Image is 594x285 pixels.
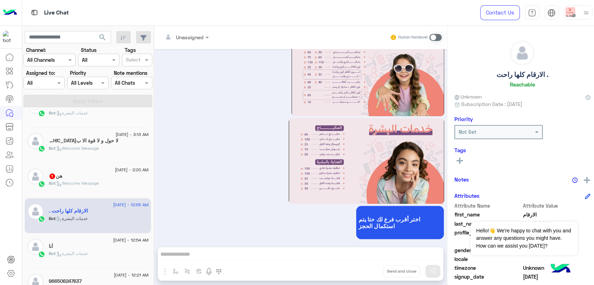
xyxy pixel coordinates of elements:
span: Hello!👋 We're happy to chat with you and answer any questions you might have. How can we assist y... [471,222,577,255]
label: Note mentions [114,69,147,77]
img: hulul-logo.png [548,257,573,281]
img: 510162592189670 [3,31,16,43]
img: defaultAdmin.png [28,239,43,255]
span: profile_pic [454,229,522,245]
span: search [98,33,107,42]
span: Bot [49,110,55,115]
label: Tags [125,46,136,54]
span: Bot [49,180,55,186]
span: [DATE] - 12:21 AM [114,272,148,278]
img: WhatsApp [38,251,45,258]
span: [DATE] - 2:20 AM [115,167,148,173]
span: اختر أقرب فرع لك حتا يتم استكمال الحجز [359,216,441,229]
img: tab [30,8,39,17]
label: Channel: [26,46,46,54]
span: last_name [454,220,522,227]
span: : Welcome Message [55,180,99,186]
span: 1 [49,173,55,179]
img: defaultAdmin.png [28,203,43,219]
span: [DATE] - 12:55 AM [113,202,148,208]
img: tab [528,9,536,17]
img: notes [572,177,578,183]
span: Subscription Date : [DATE] [461,100,522,108]
img: WhatsApp [38,110,45,117]
span: null [523,255,590,263]
img: WhatsApp [38,145,45,152]
h6: Notes [454,176,469,183]
span: Attribute Name [454,202,522,209]
a: Contact Us [480,5,520,20]
span: signup_date [454,273,522,280]
span: Unknown [454,93,482,100]
h6: Priority [454,116,473,122]
img: WhatsApp [38,215,45,222]
img: profile [582,8,590,17]
button: Send and close [383,265,420,277]
img: ZWM4ZWFmZjAtNjBkZS00ZmEzLTk5NGItOGE2YmJmNDBiMjBkLmpwZw%3D%3D.jpg [292,30,444,116]
span: [DATE] - 3:13 AM [116,131,148,138]
span: Bot [49,251,55,256]
label: Status [81,46,96,54]
h5: الارقام كلها راحت . [49,208,88,214]
div: Select [125,56,141,65]
h5: هن [49,173,62,179]
img: defaultAdmin.png [28,133,43,149]
span: Unknown [523,264,590,272]
span: Attribute Value [523,202,590,209]
span: : خدمات البشرة [55,110,88,115]
h5: لا حول و لا قوة الا بالله [49,138,118,144]
small: Human Handover [398,35,428,40]
img: defaultAdmin.png [28,168,43,184]
span: locale [454,255,522,263]
img: defaultAdmin.png [510,41,534,65]
span: [DATE] - 12:54 AM [113,237,148,243]
h6: Tags [454,147,590,153]
img: userImage [565,7,575,17]
span: gender [454,247,522,254]
span: timezone [454,264,522,272]
span: : خدمات البشرة [55,216,88,221]
label: Assigned to: [26,69,55,77]
img: WhatsApp [38,180,45,188]
span: Bot [49,146,55,151]
h5: 966506247637 [49,278,82,284]
img: tab [547,9,555,17]
span: Bot [49,216,55,221]
img: add [584,177,590,183]
label: Priority [70,69,86,77]
span: : Welcome Message [55,146,99,151]
span: : خدمات البشرة [55,251,88,256]
span: first_name [454,211,522,218]
img: OTM3NWNlMjktYzg2Ny00NWE0LWFjYjQtMjUwNzhmMWZmMTk2LmpwZw%3D%3D.jpg [289,118,444,204]
a: tab [525,5,539,20]
p: Live Chat [44,8,69,18]
button: search [94,31,111,46]
span: 2025-08-13T21:54:46.252Z [523,273,590,280]
img: Logo [3,5,17,20]
h5: الارقام كلها راحت . [496,71,548,79]
h6: Reachable [510,81,535,88]
button: Apply Filters [23,95,152,107]
h6: Attributes [454,192,480,199]
h5: أنا [49,243,53,249]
